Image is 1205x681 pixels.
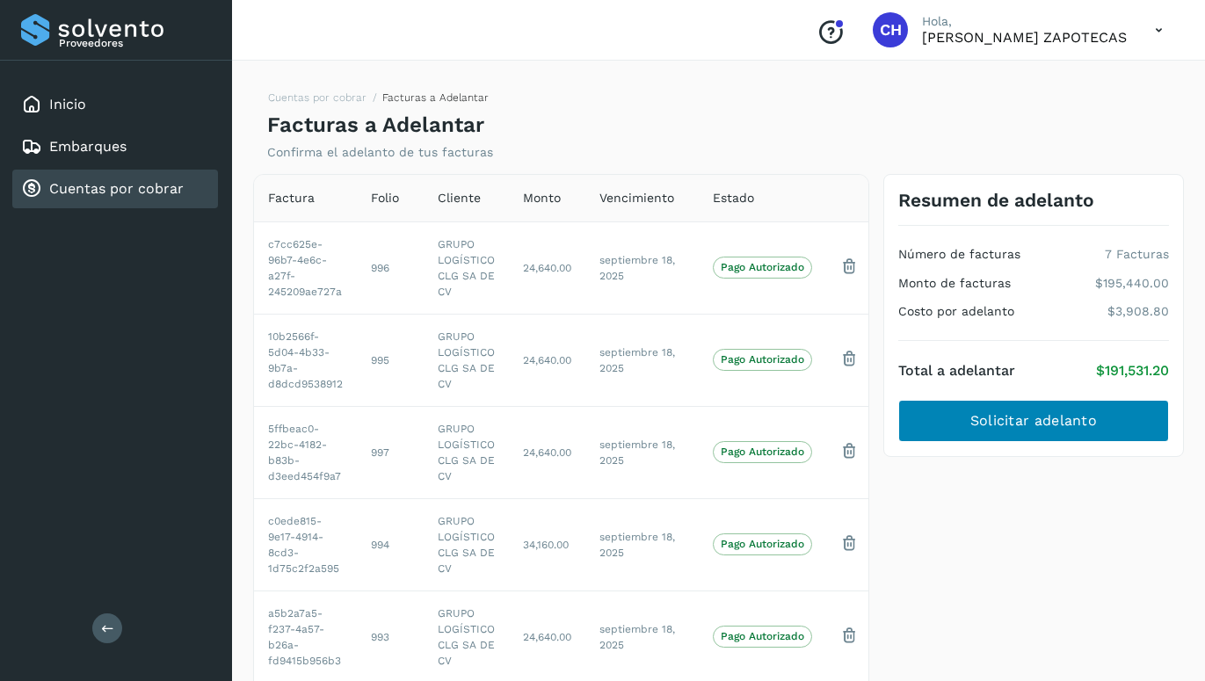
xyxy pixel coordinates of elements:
p: Proveedores [59,37,211,49]
p: CELSO HUITZIL ZAPOTECAS [922,29,1127,46]
td: 995 [357,314,424,406]
p: Pago Autorizado [721,538,804,550]
nav: breadcrumb [267,90,489,112]
td: GRUPO LOGÍSTICO CLG SA DE CV [424,314,509,406]
p: Pago Autorizado [721,630,804,642]
p: $3,908.80 [1107,304,1169,319]
span: Folio [371,189,399,207]
span: 34,160.00 [523,539,569,551]
p: $191,531.20 [1096,362,1169,379]
span: Monto [523,189,561,207]
h4: Facturas a Adelantar [267,112,484,138]
span: Facturas a Adelantar [382,91,489,104]
p: $195,440.00 [1095,276,1169,291]
p: Pago Autorizado [721,353,804,366]
td: c7cc625e-96b7-4e6c-a27f-245209ae727a [254,221,357,314]
td: 996 [357,221,424,314]
span: 24,640.00 [523,631,571,643]
span: septiembre 18, 2025 [599,438,675,467]
span: 24,640.00 [523,354,571,366]
div: Cuentas por cobrar [12,170,218,208]
p: Hola, [922,14,1127,29]
td: 10b2566f-5d04-4b33-9b7a-d8dcd9538912 [254,314,357,406]
h4: Número de facturas [898,247,1020,262]
span: Estado [713,189,754,207]
a: Embarques [49,138,127,155]
div: Embarques [12,127,218,166]
span: septiembre 18, 2025 [599,531,675,559]
button: Solicitar adelanto [898,400,1169,442]
span: Vencimiento [599,189,674,207]
span: 24,640.00 [523,446,571,459]
td: GRUPO LOGÍSTICO CLG SA DE CV [424,406,509,498]
p: Pago Autorizado [721,261,804,273]
span: 24,640.00 [523,262,571,274]
a: Cuentas por cobrar [49,180,184,197]
td: 5ffbeac0-22bc-4182-b83b-d3eed454f9a7 [254,406,357,498]
span: Cliente [438,189,481,207]
h3: Resumen de adelanto [898,189,1094,211]
td: 997 [357,406,424,498]
span: septiembre 18, 2025 [599,346,675,374]
a: Cuentas por cobrar [268,91,367,104]
span: septiembre 18, 2025 [599,254,675,282]
a: Inicio [49,96,86,112]
span: Solicitar adelanto [970,411,1097,431]
td: GRUPO LOGÍSTICO CLG SA DE CV [424,498,509,590]
p: 7 Facturas [1105,247,1169,262]
h4: Monto de facturas [898,276,1011,291]
h4: Costo por adelanto [898,304,1014,319]
p: Pago Autorizado [721,446,804,458]
span: septiembre 18, 2025 [599,623,675,651]
div: Inicio [12,85,218,124]
p: Confirma el adelanto de tus facturas [267,145,493,160]
td: GRUPO LOGÍSTICO CLG SA DE CV [424,221,509,314]
td: 994 [357,498,424,590]
span: Factura [268,189,315,207]
td: c0ede815-9e17-4914-8cd3-1d75c2f2a595 [254,498,357,590]
h4: Total a adelantar [898,362,1015,379]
